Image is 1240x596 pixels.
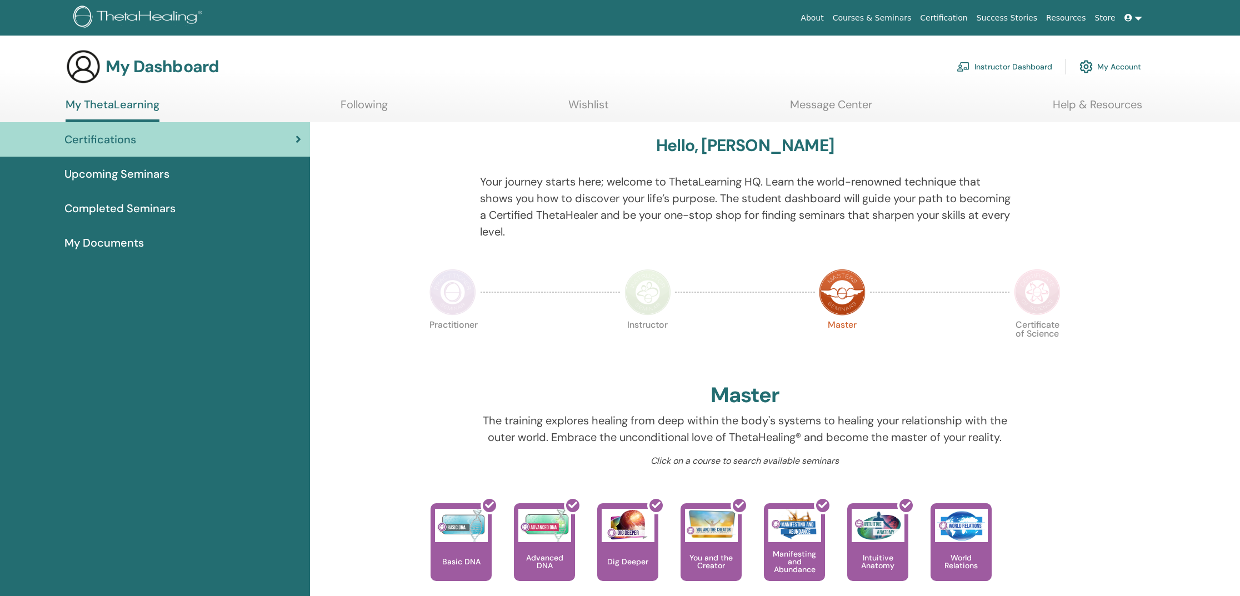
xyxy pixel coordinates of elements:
h3: Hello, [PERSON_NAME] [656,136,834,156]
img: World Relations [935,509,988,542]
p: World Relations [931,554,992,569]
img: cog.svg [1079,57,1093,76]
p: Your journey starts here; welcome to ThetaLearning HQ. Learn the world-renowned technique that sh... [480,173,1011,240]
a: My Account [1079,54,1141,79]
span: My Documents [64,234,144,251]
a: Courses & Seminars [828,8,916,28]
a: Success Stories [972,8,1042,28]
img: Practitioner [429,269,476,315]
img: Intuitive Anatomy [852,509,904,542]
a: Store [1091,8,1120,28]
p: Practitioner [429,320,476,367]
h3: My Dashboard [106,57,219,77]
img: logo.png [73,6,206,31]
a: Following [341,98,388,119]
a: Message Center [790,98,872,119]
p: Dig Deeper [603,558,653,565]
img: generic-user-icon.jpg [66,49,101,84]
a: About [796,8,828,28]
img: Advanced DNA [518,509,571,542]
p: Advanced DNA [514,554,575,569]
p: Instructor [624,320,671,367]
a: Certification [916,8,972,28]
img: Dig Deeper [602,509,654,542]
p: Master [819,320,866,367]
img: Instructor [624,269,671,315]
p: Certificate of Science [1014,320,1061,367]
img: Master [819,269,866,315]
img: Manifesting and Abundance [768,509,821,542]
img: Certificate of Science [1014,269,1061,315]
p: You and the Creator [681,554,742,569]
a: Wishlist [568,98,609,119]
a: Help & Resources [1053,98,1142,119]
p: Manifesting and Abundance [764,550,825,573]
p: The training explores healing from deep within the body's systems to healing your relationship wi... [480,412,1011,445]
a: My ThetaLearning [66,98,159,122]
p: Intuitive Anatomy [847,554,908,569]
span: Upcoming Seminars [64,166,169,182]
span: Certifications [64,131,136,148]
a: Instructor Dashboard [957,54,1052,79]
img: You and the Creator [685,509,738,539]
p: Click on a course to search available seminars [480,454,1011,468]
h2: Master [711,383,779,408]
span: Completed Seminars [64,200,176,217]
img: Basic DNA [435,509,488,542]
img: chalkboard-teacher.svg [957,62,970,72]
a: Resources [1042,8,1091,28]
